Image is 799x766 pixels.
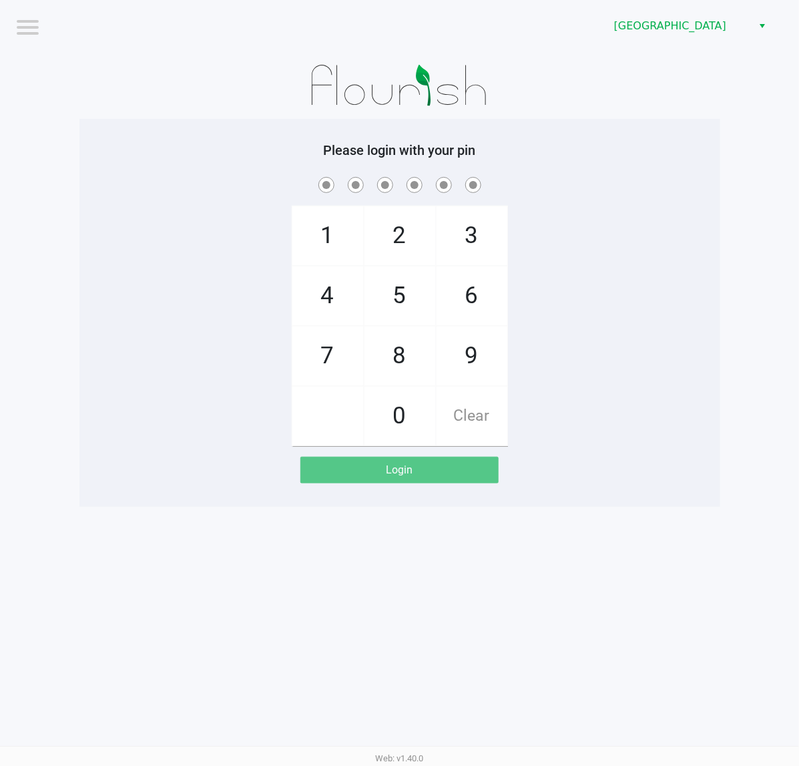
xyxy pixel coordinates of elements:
[437,266,507,325] span: 6
[437,387,507,445] span: Clear
[752,14,772,38] button: Select
[437,206,507,265] span: 3
[292,327,363,385] span: 7
[364,327,435,385] span: 8
[292,206,363,265] span: 1
[376,753,424,763] span: Web: v1.40.0
[364,387,435,445] span: 0
[364,266,435,325] span: 5
[292,266,363,325] span: 4
[89,142,710,158] h5: Please login with your pin
[614,18,744,34] span: [GEOGRAPHIC_DATA]
[437,327,507,385] span: 9
[364,206,435,265] span: 2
